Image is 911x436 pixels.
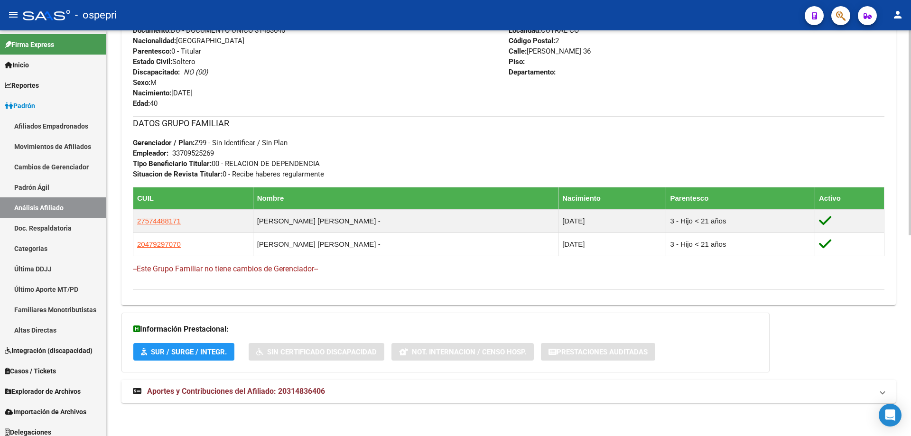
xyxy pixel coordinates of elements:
span: Importación de Archivos [5,407,86,417]
span: CUTRAL CO [509,26,579,35]
th: CUIL [133,187,253,209]
span: Padrón [5,101,35,111]
span: 27574488171 [137,217,181,225]
mat-icon: menu [8,9,19,20]
strong: Parentesco: [133,47,171,56]
mat-icon: person [892,9,903,20]
strong: Gerenciador / Plan: [133,139,195,147]
span: Explorador de Archivos [5,386,81,397]
span: [DATE] [133,89,193,97]
strong: Código Postal: [509,37,555,45]
strong: Documento: [133,26,171,35]
th: Activo [815,187,884,209]
strong: Situacion de Revista Titular: [133,170,223,178]
button: Prestaciones Auditadas [541,343,655,361]
span: - ospepri [75,5,117,26]
span: SUR / SURGE / INTEGR. [151,348,227,356]
div: Open Intercom Messenger [879,404,902,427]
span: Sin Certificado Discapacidad [267,348,377,356]
span: Firma Express [5,39,54,50]
h3: DATOS GRUPO FAMILIAR [133,117,884,130]
span: 0 - Titular [133,47,201,56]
h3: Información Prestacional: [133,323,758,336]
span: Z99 - Sin Identificar / Sin Plan [133,139,288,147]
strong: Nacionalidad: [133,37,176,45]
span: 40 [133,99,158,108]
strong: Edad: [133,99,150,108]
strong: Localidad: [509,26,541,35]
i: NO (00) [184,68,208,76]
td: [PERSON_NAME] [PERSON_NAME] - [253,232,558,256]
span: Soltero [133,57,195,66]
span: Aportes y Contribuciones del Afiliado: 20314836406 [147,387,325,396]
div: 33709525269 [172,148,214,158]
button: Not. Internacion / Censo Hosp. [391,343,534,361]
strong: Estado Civil: [133,57,172,66]
th: Parentesco [666,187,815,209]
span: 00 - RELACION DE DEPENDENCIA [133,159,320,168]
strong: Empleador: [133,149,168,158]
span: Inicio [5,60,29,70]
strong: Calle: [509,47,527,56]
button: SUR / SURGE / INTEGR. [133,343,234,361]
strong: Sexo: [133,78,150,87]
th: Nacimiento [558,187,666,209]
span: 0 - Recibe haberes regularmente [133,170,324,178]
span: 20479297070 [137,240,181,248]
span: Prestaciones Auditadas [557,348,648,356]
strong: Piso: [509,57,525,66]
span: Integración (discapacidad) [5,345,93,356]
h4: --Este Grupo Familiar no tiene cambios de Gerenciador-- [133,264,884,274]
span: M [133,78,157,87]
span: DU - DOCUMENTO UNICO 31483640 [133,26,285,35]
td: [DATE] [558,232,666,256]
th: Nombre [253,187,558,209]
button: Sin Certificado Discapacidad [249,343,384,361]
strong: Departamento: [509,68,556,76]
td: [DATE] [558,209,666,232]
strong: Tipo Beneficiario Titular: [133,159,212,168]
span: Not. Internacion / Censo Hosp. [412,348,526,356]
td: 3 - Hijo < 21 años [666,209,815,232]
span: [PERSON_NAME] 36 [509,47,591,56]
span: 2 [509,37,559,45]
td: [PERSON_NAME] [PERSON_NAME] - [253,209,558,232]
mat-expansion-panel-header: Aportes y Contribuciones del Afiliado: 20314836406 [121,380,896,403]
span: [GEOGRAPHIC_DATA] [133,37,244,45]
span: Reportes [5,80,39,91]
strong: Discapacitado: [133,68,180,76]
strong: Nacimiento: [133,89,171,97]
span: Casos / Tickets [5,366,56,376]
td: 3 - Hijo < 21 años [666,232,815,256]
